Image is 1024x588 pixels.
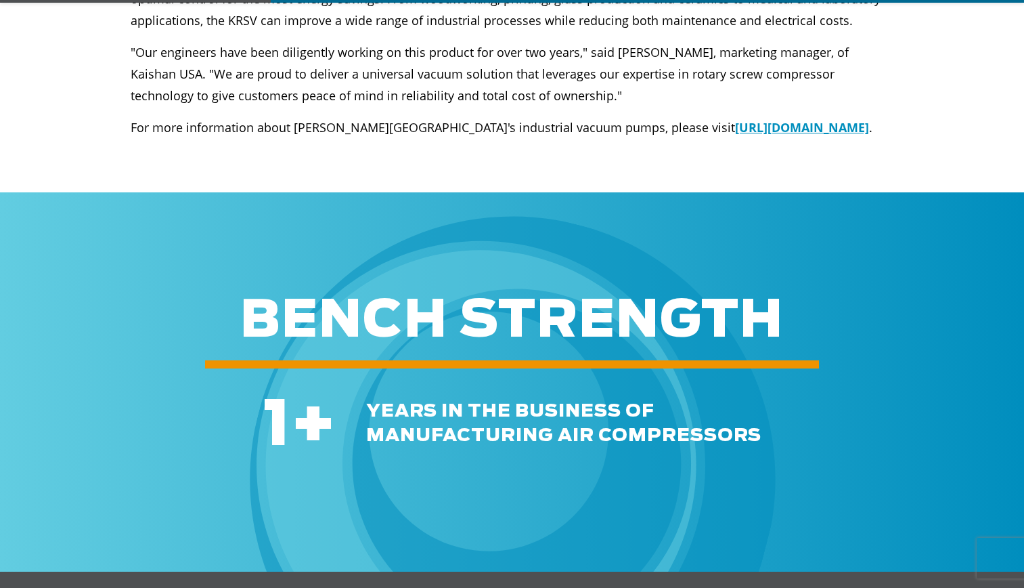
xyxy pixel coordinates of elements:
span: + [290,395,336,457]
span: 1 [263,395,290,457]
p: "Our engineers have been diligently working on this product for over two years," said [PERSON_NAM... [131,41,894,106]
span: years in the business of manufacturing air compressors [366,402,761,444]
a: [URL][DOMAIN_NAME] [735,119,869,135]
p: For more information about [PERSON_NAME][GEOGRAPHIC_DATA]'s industrial vacuum pumps, please visit . [131,117,894,138]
